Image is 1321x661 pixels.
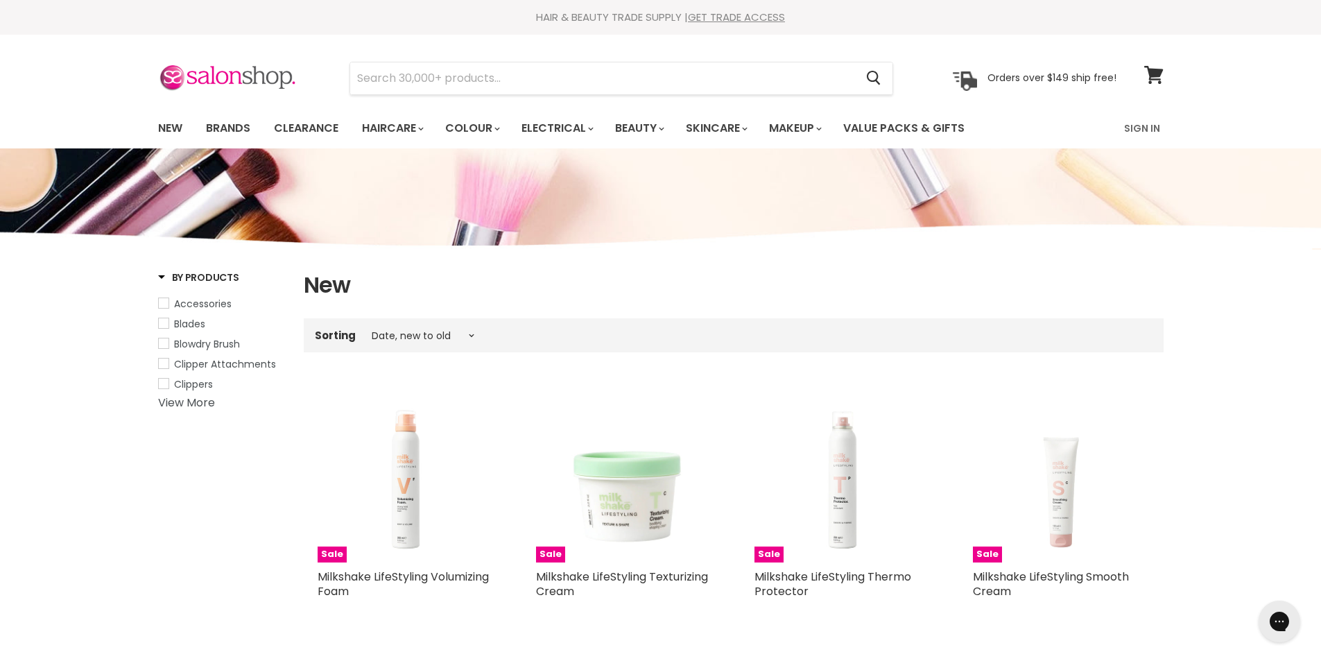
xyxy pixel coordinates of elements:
[973,386,1150,563] img: Milkshake LifeStyling Smooth Cream
[318,569,489,599] a: Milkshake LifeStyling Volumizing Foam
[536,569,708,599] a: Milkshake LifeStyling Texturizing Cream
[141,108,1181,148] nav: Main
[754,569,911,599] a: Milkshake LifeStyling Thermo Protector
[675,114,756,143] a: Skincare
[174,317,205,331] span: Blades
[1116,114,1168,143] a: Sign In
[148,108,1046,148] ul: Main menu
[264,114,349,143] a: Clearance
[158,395,215,411] a: View More
[158,271,239,284] h3: By Products
[973,547,1002,563] span: Sale
[352,114,432,143] a: Haircare
[196,114,261,143] a: Brands
[349,62,893,95] form: Product
[536,547,565,563] span: Sale
[754,386,931,563] a: Milkshake LifeStyling Thermo Protector Milkshake LifeStyling Thermo Protector Sale
[973,386,1150,563] a: Milkshake LifeStyling Smooth Cream Milkshake LifeStyling Smooth Cream Sale
[304,271,1164,300] h1: New
[141,10,1181,24] div: HAIR & BEAUTY TRADE SUPPLY |
[833,114,975,143] a: Value Packs & Gifts
[435,114,508,143] a: Colour
[174,297,232,311] span: Accessories
[1252,596,1307,647] iframe: Gorgias live chat messenger
[174,337,240,351] span: Blowdry Brush
[148,114,193,143] a: New
[315,329,356,341] label: Sorting
[754,547,784,563] span: Sale
[174,357,276,371] span: Clipper Attachments
[759,114,830,143] a: Makeup
[350,62,856,94] input: Search
[688,10,785,24] a: GET TRADE ACCESS
[318,386,494,563] a: Milkshake LifeStyling Volumizing Foam Sale
[536,386,713,563] a: Milkshake LifeStyling Texturizing Cream Milkshake LifeStyling Texturizing Cream Sale
[856,62,892,94] button: Search
[158,336,286,352] a: Blowdry Brush
[318,547,347,563] span: Sale
[158,377,286,392] a: Clippers
[511,114,602,143] a: Electrical
[605,114,673,143] a: Beauty
[536,386,713,563] img: Milkshake LifeStyling Texturizing Cream
[158,357,286,372] a: Clipper Attachments
[973,569,1129,599] a: Milkshake LifeStyling Smooth Cream
[987,71,1116,84] p: Orders over $149 ship free!
[174,377,213,391] span: Clippers
[158,296,286,311] a: Accessories
[754,386,931,563] img: Milkshake LifeStyling Thermo Protector
[318,386,494,563] img: Milkshake LifeStyling Volumizing Foam
[158,316,286,332] a: Blades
